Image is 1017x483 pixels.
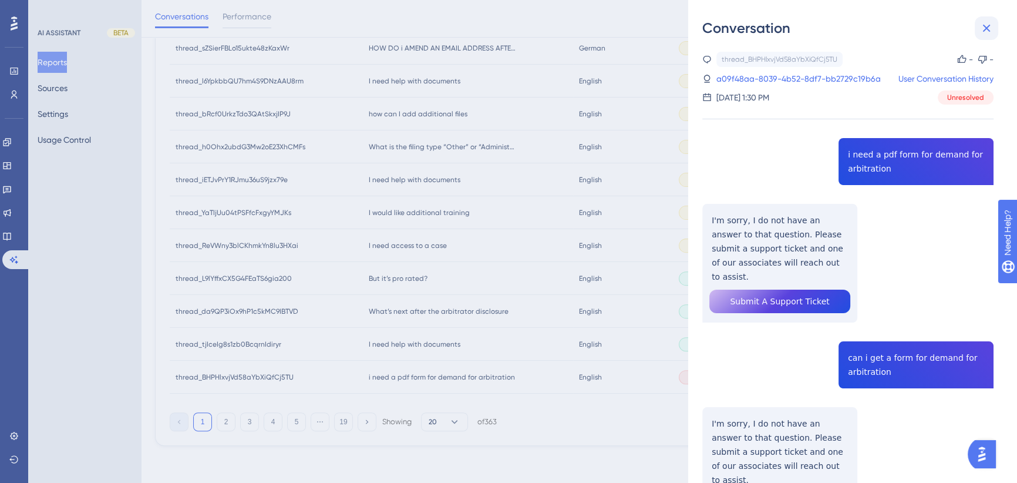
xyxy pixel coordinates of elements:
a: a09f48aa-8039-4b52-8df7-bb2729c19b6a [716,72,881,86]
div: thread_BHPHlxvjVd58aYbXiQfCj5TU [722,55,837,64]
div: - [969,52,973,66]
span: Need Help? [28,3,73,17]
iframe: UserGuiding AI Assistant Launcher [968,437,1003,472]
div: - [989,52,994,66]
div: [DATE] 1:30 PM [716,90,769,105]
a: User Conversation History [898,72,994,86]
div: Conversation [702,19,1003,38]
span: Unresolved [947,93,984,102]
